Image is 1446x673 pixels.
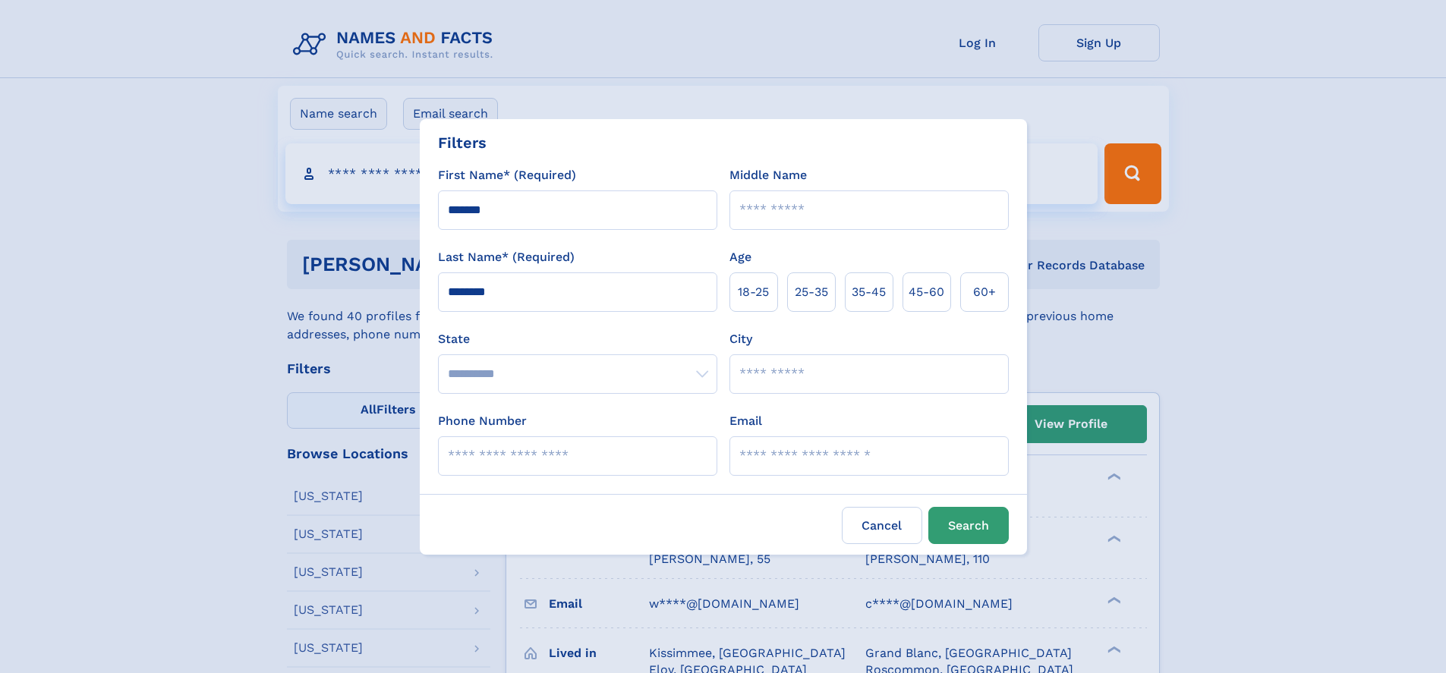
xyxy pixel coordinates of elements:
label: Cancel [842,507,922,544]
span: 25‑35 [795,283,828,301]
label: State [438,330,717,348]
label: Phone Number [438,412,527,430]
span: 60+ [973,283,996,301]
span: 35‑45 [852,283,886,301]
label: Email [729,412,762,430]
label: City [729,330,752,348]
div: Filters [438,131,487,154]
label: Age [729,248,751,266]
label: Last Name* (Required) [438,248,575,266]
button: Search [928,507,1009,544]
label: First Name* (Required) [438,166,576,184]
label: Middle Name [729,166,807,184]
span: 18‑25 [738,283,769,301]
span: 45‑60 [909,283,944,301]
